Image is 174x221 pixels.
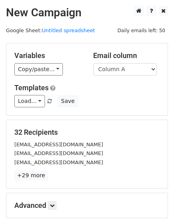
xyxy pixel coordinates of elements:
button: Save [57,95,78,107]
h5: Variables [14,51,81,60]
a: Templates [14,83,49,92]
small: [EMAIL_ADDRESS][DOMAIN_NAME] [14,150,103,156]
a: Untitled spreadsheet [42,27,95,33]
small: [EMAIL_ADDRESS][DOMAIN_NAME] [14,142,103,147]
h5: Advanced [14,201,160,210]
h5: Email column [93,51,160,60]
h5: 32 Recipients [14,128,160,137]
small: [EMAIL_ADDRESS][DOMAIN_NAME] [14,159,103,165]
a: +29 more [14,171,48,180]
small: Google Sheet: [6,27,95,33]
a: Copy/paste... [14,63,63,76]
h2: New Campaign [6,6,168,19]
span: Daily emails left: 50 [115,26,168,35]
a: Load... [14,95,45,107]
a: Daily emails left: 50 [115,27,168,33]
